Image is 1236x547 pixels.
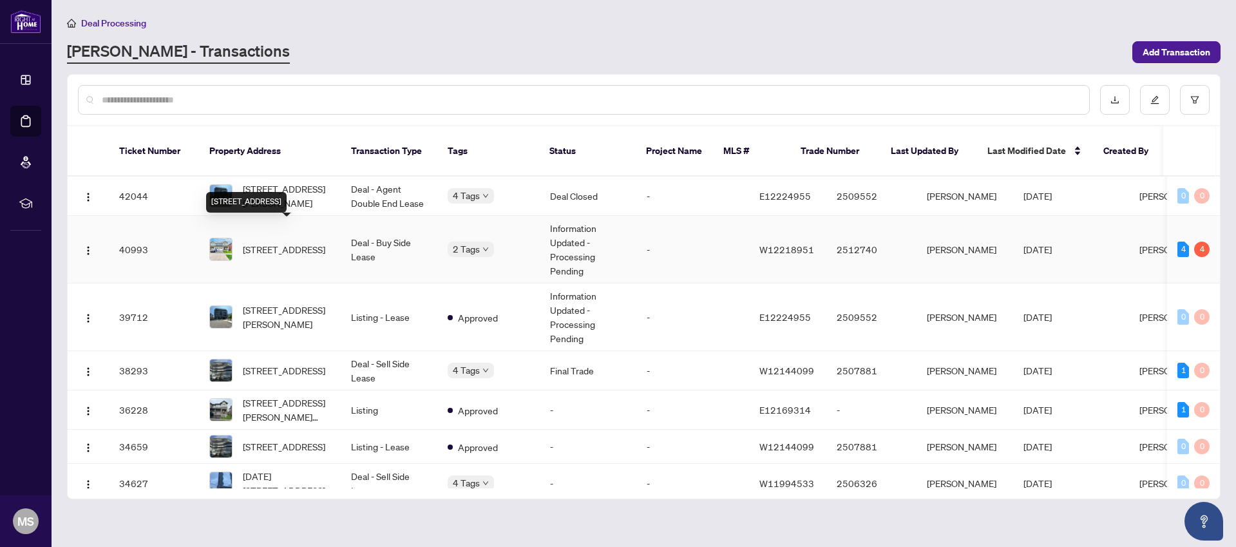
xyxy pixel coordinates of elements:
span: MS [17,512,34,530]
th: Project Name [636,126,713,177]
div: 0 [1194,188,1210,204]
td: 2507881 [826,430,917,464]
button: Logo [78,239,99,260]
td: [PERSON_NAME] [917,390,1013,430]
th: MLS # [713,126,790,177]
td: Information Updated - Processing Pending [540,283,636,351]
button: Add Transaction [1132,41,1221,63]
td: Listing - Lease [341,430,437,464]
td: - [636,390,749,430]
td: Deal Closed [540,177,636,216]
span: [DATE] [1023,311,1052,323]
span: [PERSON_NAME] [1139,311,1209,323]
img: thumbnail-img [210,238,232,260]
span: [DATE] [1023,190,1052,202]
span: Last Modified Date [987,144,1066,158]
button: Logo [78,186,99,206]
td: - [540,430,636,464]
span: [DATE] [1023,404,1052,416]
td: 34659 [109,430,199,464]
button: Logo [78,307,99,327]
td: [PERSON_NAME] [917,177,1013,216]
td: - [636,351,749,390]
div: 0 [1177,188,1189,204]
a: [PERSON_NAME] - Transactions [67,41,290,64]
div: 0 [1194,475,1210,491]
td: 42044 [109,177,199,216]
td: Deal - Buy Side Lease [341,216,437,283]
span: E12224955 [759,190,811,202]
button: Open asap [1184,502,1223,541]
th: Last Updated By [880,126,977,177]
td: 38293 [109,351,199,390]
div: 4 [1177,242,1189,257]
span: W12218951 [759,244,814,255]
td: - [826,390,917,430]
img: Logo [83,479,93,490]
td: 2509552 [826,177,917,216]
img: thumbnail-img [210,360,232,381]
span: edit [1150,95,1159,104]
td: - [540,464,636,503]
td: 39712 [109,283,199,351]
img: Logo [83,313,93,323]
span: [STREET_ADDRESS][PERSON_NAME][PERSON_NAME] [243,396,330,424]
span: [DATE][STREET_ADDRESS] [243,469,330,497]
td: Deal - Agent Double End Lease [341,177,437,216]
span: [STREET_ADDRESS] [243,363,325,378]
span: [DATE] [1023,477,1052,489]
span: home [67,19,76,28]
div: 0 [1194,439,1210,454]
span: W12144099 [759,441,814,452]
td: Listing [341,390,437,430]
span: [DATE] [1023,441,1052,452]
button: Logo [78,399,99,420]
td: [PERSON_NAME] [917,351,1013,390]
span: [STREET_ADDRESS] [243,439,325,454]
div: 1 [1177,363,1189,378]
span: 4 Tags [453,363,480,378]
span: Approved [458,311,498,325]
td: 2506326 [826,464,917,503]
th: Created By [1093,126,1170,177]
td: - [636,283,749,351]
th: Status [539,126,636,177]
span: Add Transaction [1143,42,1210,62]
span: [STREET_ADDRESS] [243,242,325,256]
span: [PERSON_NAME] [1139,365,1209,376]
img: thumbnail-img [210,185,232,207]
span: W11994533 [759,477,814,489]
div: 0 [1177,475,1189,491]
td: 2507881 [826,351,917,390]
span: [PERSON_NAME] [1139,244,1209,255]
div: 0 [1177,439,1189,454]
td: Deal - Sell Side Lease [341,351,437,390]
span: [PERSON_NAME] [1139,404,1209,416]
td: - [636,177,749,216]
div: 1 [1177,402,1189,417]
span: [PERSON_NAME] [1139,477,1209,489]
button: filter [1180,85,1210,115]
span: [STREET_ADDRESS][PERSON_NAME] [243,182,330,210]
td: 34627 [109,464,199,503]
img: Logo [83,406,93,416]
img: Logo [83,245,93,256]
img: Logo [83,192,93,202]
td: [PERSON_NAME] [917,464,1013,503]
td: - [636,430,749,464]
td: - [636,216,749,283]
button: Logo [78,436,99,457]
td: Final Trade [540,351,636,390]
td: Listing - Lease [341,283,437,351]
td: Information Updated - Processing Pending [540,216,636,283]
span: down [482,246,489,253]
span: [STREET_ADDRESS][PERSON_NAME] [243,303,330,331]
th: Trade Number [790,126,880,177]
span: E12169314 [759,404,811,416]
td: 2512740 [826,216,917,283]
img: logo [10,10,41,34]
span: W12144099 [759,365,814,376]
td: - [636,464,749,503]
div: 0 [1177,309,1189,325]
img: thumbnail-img [210,472,232,494]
